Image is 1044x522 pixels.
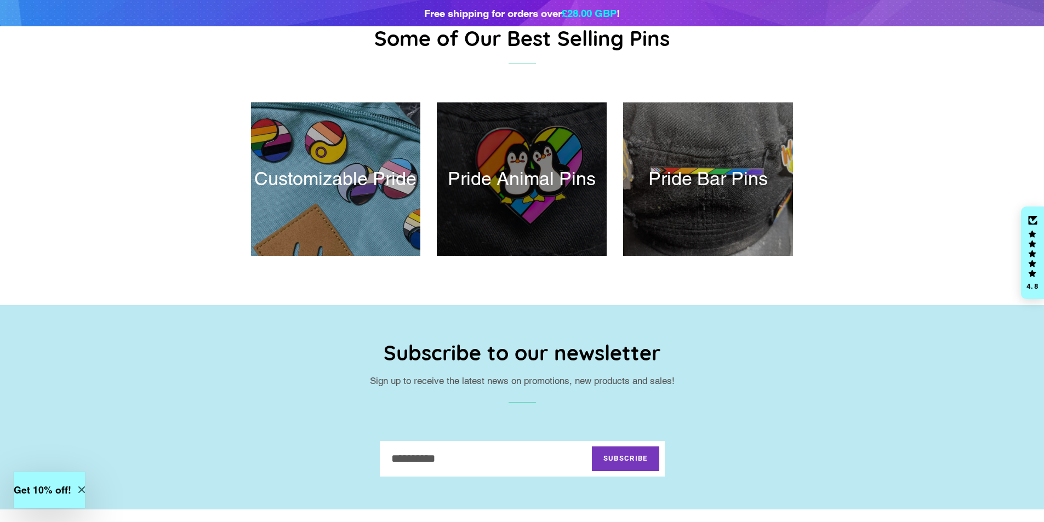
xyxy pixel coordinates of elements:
[251,338,794,367] h2: Subscribe to our newsletter
[1021,206,1044,300] div: Click to open Judge.me floating reviews tab
[251,374,794,388] p: Sign up to receive the latest news on promotions, new products and sales!
[437,102,607,256] a: Pride Animal Pins
[424,5,620,21] div: Free shipping for orders over !
[1026,283,1039,290] div: 4.8
[251,102,421,256] a: Customizable Pride
[251,24,794,53] h2: Some of Our Best Selling Pins
[592,446,659,471] button: Subscribe
[623,102,793,256] a: Pride Bar Pins
[562,7,617,19] span: £28.00 GBP
[603,454,648,463] span: Subscribe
